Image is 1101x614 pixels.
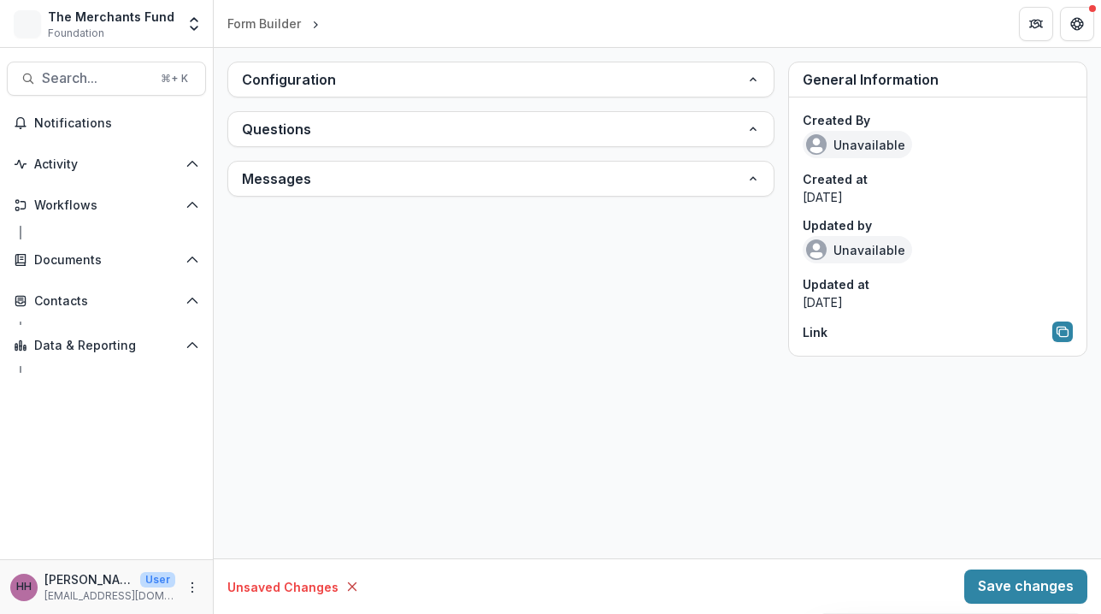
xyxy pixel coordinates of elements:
p: Created at [803,170,1073,188]
div: ⌘ + K [157,69,191,88]
span: Search... [42,70,150,86]
button: Open Activity [7,151,206,178]
button: Save changes [964,570,1087,604]
button: Partners [1019,7,1053,41]
button: Notifications [7,109,206,137]
button: Messages [228,162,774,196]
span: Foundation [48,26,104,41]
span: Messages [242,168,746,189]
button: Search... [7,62,206,96]
div: Unavailable [803,236,912,263]
svg: avatar [806,239,827,260]
button: Open Data & Reporting [7,332,206,359]
p: [PERSON_NAME] [44,570,133,588]
p: [DATE] [803,188,1073,206]
span: General Information [803,71,939,88]
div: Helen Horstmann-Allen [16,582,32,593]
p: Created By [803,111,1073,129]
button: Copy link to form [1052,322,1073,342]
button: Get Help [1060,7,1094,41]
button: Open Documents [7,246,206,274]
svg: avatar [806,134,827,155]
p: Link [803,323,827,341]
div: Unavailable [803,131,912,158]
span: Notifications [34,116,199,131]
span: Configuration [242,69,746,90]
p: Unsaved Changes [227,578,339,596]
button: Open Workflows [7,192,206,219]
button: Open entity switcher [182,7,206,41]
div: Form Builder [227,15,301,32]
button: Questions [228,112,774,146]
span: Contacts [34,294,179,309]
a: Form Builder [221,11,308,36]
p: [DATE] [803,293,1073,311]
button: More [182,577,203,598]
span: Workflows [34,198,179,213]
button: Open Contacts [7,287,206,315]
p: User [140,572,175,587]
p: Updated at [803,275,1073,293]
span: Documents [34,253,179,268]
span: Questions [242,119,746,139]
div: The Merchants Fund [48,8,174,26]
button: Configuration [228,62,774,97]
span: Data & Reporting [34,339,179,353]
p: [EMAIL_ADDRESS][DOMAIN_NAME] [44,588,175,604]
nav: breadcrumb [221,11,396,36]
p: Updated by [803,216,1073,234]
span: Activity [34,157,179,172]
